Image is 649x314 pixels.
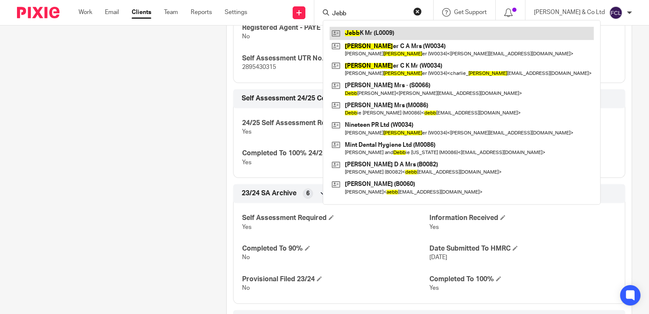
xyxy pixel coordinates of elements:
[242,224,251,230] span: Yes
[429,214,616,223] h4: Information Received
[242,94,354,103] span: Self Assessment 24/25 Completion
[242,275,429,284] h4: Provisional Filed 23/24
[609,6,623,20] img: svg%3E
[429,285,439,291] span: Yes
[242,54,429,63] h4: Self Assessment UTR No.
[306,189,310,198] span: 6
[191,8,212,17] a: Reports
[429,275,616,284] h4: Completed To 100%
[242,285,250,291] span: No
[242,64,276,70] span: 2895430315
[429,254,447,260] span: [DATE]
[242,214,429,223] h4: Self Assessment Required
[242,129,251,135] span: Yes
[132,8,151,17] a: Clients
[79,8,92,17] a: Work
[17,7,59,18] img: Pixie
[454,9,487,15] span: Get Support
[429,244,616,253] h4: Date Submitted To HMRC
[242,160,251,166] span: Yes
[242,34,250,40] span: No
[242,189,296,198] span: 23/24 SA Archive
[242,244,429,253] h4: Completed To 90%
[242,119,429,128] h4: 24/25 Self Assessment Required
[242,23,429,32] h4: Registered Agent - PAYE
[534,8,605,17] p: [PERSON_NAME] & Co Ltd
[164,8,178,17] a: Team
[225,8,247,17] a: Settings
[413,7,422,16] button: Clear
[242,254,250,260] span: No
[105,8,119,17] a: Email
[331,10,408,18] input: Search
[242,149,429,158] h4: Completed To 100% 24/25
[429,224,439,230] span: Yes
